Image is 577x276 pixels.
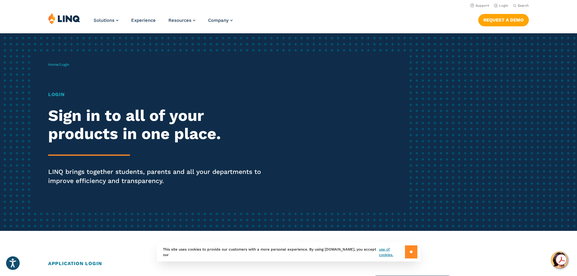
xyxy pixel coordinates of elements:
a: Solutions [94,18,118,23]
span: Login [60,62,69,67]
span: Solutions [94,18,114,23]
span: Resources [168,18,191,23]
img: LINQ | K‑12 Software [48,13,80,24]
a: use of cookies. [379,247,405,258]
a: Support [470,4,489,8]
nav: Button Navigation [478,13,529,26]
button: Open Search Bar [513,3,529,8]
a: Login [494,4,508,8]
a: Home [48,62,58,67]
nav: Primary Navigation [94,13,233,33]
a: Request a Demo [478,14,529,26]
button: Hello, have a question? Let’s chat. [551,251,568,268]
a: Experience [131,18,156,23]
a: Resources [168,18,195,23]
span: Search [518,4,529,8]
h1: Login [48,91,270,98]
span: Company [208,18,229,23]
h2: Sign in to all of your products in one place. [48,107,270,143]
div: This site uses cookies to provide our customers with a more personal experience. By using [DOMAIN... [157,242,420,261]
a: Company [208,18,233,23]
span: / [48,62,69,67]
p: LINQ brings together students, parents and all your departments to improve efficiency and transpa... [48,167,270,185]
